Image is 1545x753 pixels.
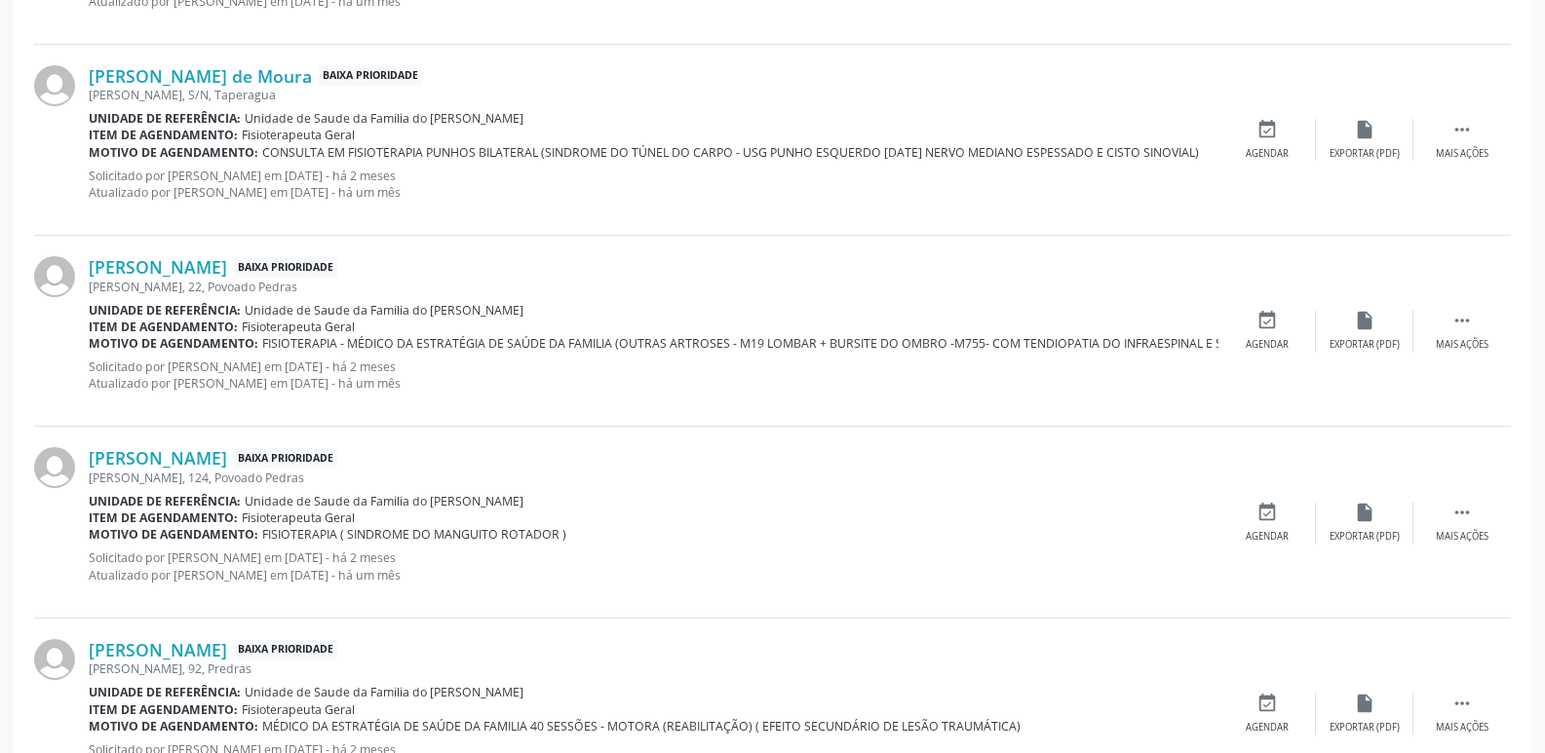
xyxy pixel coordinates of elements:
[89,319,238,335] b: Item de agendamento:
[1451,310,1473,331] i: 
[242,319,355,335] span: Fisioterapeuta Geral
[242,509,355,526] span: Fisioterapeuta Geral
[262,335,1382,352] span: FISIOTERAPIA - MÉDICO DA ESTRATÉGIA DE SAÚDE DA FAMILIA (OUTRAS ARTROSES - M19 LOMBAR + BURSITE D...
[34,65,75,106] img: img
[1436,147,1488,161] div: Mais ações
[1354,310,1375,331] i: insert_drive_file
[34,447,75,488] img: img
[89,470,1218,486] div: [PERSON_NAME], 124, Povoado Pedras
[245,110,523,127] span: Unidade de Saude da Familia do [PERSON_NAME]
[89,526,258,543] b: Motivo de agendamento:
[1256,119,1278,140] i: event_available
[89,168,1218,201] p: Solicitado por [PERSON_NAME] em [DATE] - há 2 meses Atualizado por [PERSON_NAME] em [DATE] - há u...
[242,701,355,718] span: Fisioterapeuta Geral
[1246,721,1289,734] div: Agendar
[245,684,523,700] span: Unidade de Saude da Familia do [PERSON_NAME]
[89,335,258,352] b: Motivo de agendamento:
[89,144,258,161] b: Motivo de agendamento:
[1246,338,1289,352] div: Agendar
[1256,502,1278,523] i: event_available
[245,493,523,509] span: Unidade de Saude da Familia do [PERSON_NAME]
[1246,147,1289,161] div: Agendar
[89,701,238,718] b: Item de agendamento:
[89,87,1218,103] div: [PERSON_NAME], S/N, Taperagua
[262,144,1199,161] span: CONSULTA EM FISIOTERAPIA PUNHOS BILATERAL (SINDROME DO TÚNEL DO CARPO - USG PUNHO ESQUERDO [DATE]...
[1451,119,1473,140] i: 
[1436,530,1488,544] div: Mais ações
[1436,338,1488,352] div: Mais ações
[234,448,337,469] span: Baixa Prioridade
[34,639,75,680] img: img
[1330,721,1400,734] div: Exportar (PDF)
[1256,693,1278,714] i: event_available
[1330,530,1400,544] div: Exportar (PDF)
[262,718,1021,734] span: MÉDICO DA ESTRATÉGIA DE SAÚDE DA FAMILIA 40 SESSÕES - MOTORA (REABILITAÇÃO) ( EFEITO SECUNDÁRIO D...
[89,660,1218,677] div: [PERSON_NAME], 92, Predras
[245,302,523,319] span: Unidade de Saude da Familia do [PERSON_NAME]
[1436,721,1488,734] div: Mais ações
[89,302,241,319] b: Unidade de referência:
[89,447,227,469] a: [PERSON_NAME]
[1256,310,1278,331] i: event_available
[89,718,258,734] b: Motivo de agendamento:
[89,358,1218,392] p: Solicitado por [PERSON_NAME] em [DATE] - há 2 meses Atualizado por [PERSON_NAME] em [DATE] - há u...
[242,127,355,143] span: Fisioterapeuta Geral
[1354,693,1375,714] i: insert_drive_file
[89,684,241,700] b: Unidade de referência:
[1451,502,1473,523] i: 
[234,257,337,278] span: Baixa Prioridade
[1451,693,1473,714] i: 
[1354,502,1375,523] i: insert_drive_file
[89,110,241,127] b: Unidade de referência:
[1354,119,1375,140] i: insert_drive_file
[234,640,337,660] span: Baixa Prioridade
[1330,338,1400,352] div: Exportar (PDF)
[89,65,312,87] a: [PERSON_NAME] de Moura
[89,127,238,143] b: Item de agendamento:
[319,66,422,87] span: Baixa Prioridade
[89,549,1218,583] p: Solicitado por [PERSON_NAME] em [DATE] - há 2 meses Atualizado por [PERSON_NAME] em [DATE] - há u...
[89,279,1218,295] div: [PERSON_NAME], 22, Povoado Pedras
[1330,147,1400,161] div: Exportar (PDF)
[34,256,75,297] img: img
[89,639,227,660] a: [PERSON_NAME]
[89,509,238,526] b: Item de agendamento:
[89,493,241,509] b: Unidade de referência:
[1246,530,1289,544] div: Agendar
[89,256,227,278] a: [PERSON_NAME]
[262,526,566,543] span: FISIOTERAPIA ( SINDROME DO MANGUITO ROTADOR )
